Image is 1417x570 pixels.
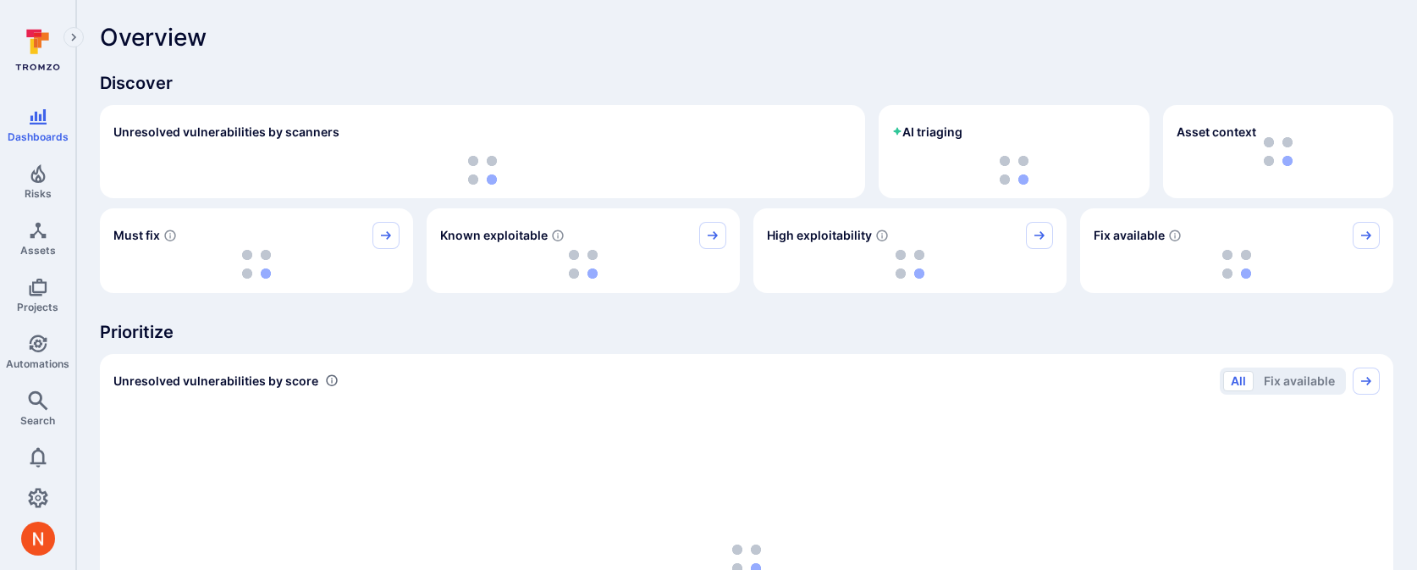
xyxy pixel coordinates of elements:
button: All [1223,371,1254,391]
h2: AI triaging [892,124,962,141]
svg: Vulnerabilities with fix available [1168,229,1182,242]
span: Overview [100,24,207,51]
div: Must fix [100,208,413,293]
span: Search [20,414,55,427]
button: Expand navigation menu [63,27,84,47]
img: Loading... [1000,156,1028,185]
span: Unresolved vulnerabilities by score [113,373,318,390]
div: Neeren Patki [21,522,55,556]
div: Known exploitable [427,208,740,293]
img: Loading... [242,250,271,279]
div: Number of vulnerabilities in status 'Open' 'Triaged' and 'In process' grouped by score [325,372,339,390]
svg: EPSS score ≥ 0.7 [875,229,889,242]
span: Known exploitable [440,227,548,244]
i: Expand navigation menu [68,30,80,45]
img: ACg8ocIprwjrgDQnDsNSk9Ghn5p5-B8DpAKWoJ5Gi9syOE4K59tr4Q=s96-c [21,522,55,556]
div: Fix available [1080,208,1393,293]
span: Prioritize [100,320,1393,344]
span: Asset context [1177,124,1256,141]
span: Fix available [1094,227,1165,244]
div: loading spinner [892,156,1136,185]
span: Must fix [113,227,160,244]
span: Dashboards [8,130,69,143]
svg: Risk score >=40 , missed SLA [163,229,177,242]
span: Projects [17,301,58,313]
img: Loading... [468,156,497,185]
div: loading spinner [1094,249,1380,279]
img: Loading... [896,250,924,279]
div: High exploitability [753,208,1067,293]
span: Assets [20,244,56,257]
svg: Confirmed exploitable by KEV [551,229,565,242]
button: Fix available [1256,371,1343,391]
h2: Unresolved vulnerabilities by scanners [113,124,339,141]
span: Automations [6,357,69,370]
img: Loading... [569,250,598,279]
div: loading spinner [767,249,1053,279]
span: Risks [25,187,52,200]
div: loading spinner [113,156,852,185]
div: loading spinner [113,249,400,279]
div: loading spinner [440,249,726,279]
span: Discover [100,71,1393,95]
img: Loading... [1222,250,1251,279]
span: High exploitability [767,227,872,244]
